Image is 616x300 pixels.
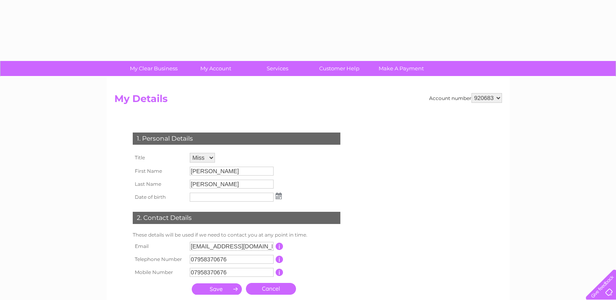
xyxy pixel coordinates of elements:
img: ... [276,193,282,199]
input: Information [276,269,283,276]
div: Account number [429,93,502,103]
th: Last Name [131,178,188,191]
a: My Clear Business [120,61,187,76]
th: Mobile Number [131,266,188,279]
a: Customer Help [306,61,373,76]
a: My Account [182,61,249,76]
a: Services [244,61,311,76]
div: 2. Contact Details [133,212,340,224]
th: Title [131,151,188,165]
input: Submit [192,283,242,295]
th: Email [131,240,188,253]
th: Date of birth [131,191,188,204]
input: Information [276,256,283,263]
a: Cancel [246,283,296,295]
h2: My Details [114,93,502,109]
a: Make A Payment [368,61,435,76]
th: Telephone Number [131,253,188,266]
input: Information [276,243,283,250]
td: These details will be used if we need to contact you at any point in time. [131,230,342,240]
th: First Name [131,165,188,178]
div: 1. Personal Details [133,133,340,145]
